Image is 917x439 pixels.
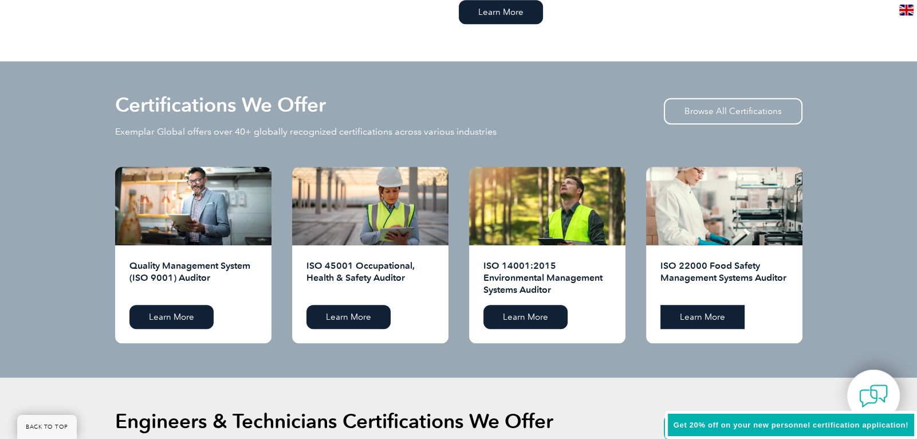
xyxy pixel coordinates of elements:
img: en [899,5,914,15]
a: Learn More [129,305,214,329]
a: Learn More [483,305,568,329]
a: Learn More [660,305,745,329]
h2: Engineers & Technicians Certifications We Offer [115,412,553,430]
h2: Quality Management System (ISO 9001) Auditor [129,260,257,296]
p: Exemplar Global offers over 40+ globally recognized certifications across various industries [115,126,497,138]
img: contact-chat.png [859,382,888,410]
a: Browse All Certifications [664,98,802,124]
h2: ISO 45001 Occupational, Health & Safety Auditor [306,260,434,296]
span: Get 20% off on your new personnel certification application! [674,421,908,429]
h2: Certifications We Offer [115,96,326,114]
a: Learn More [306,305,391,329]
h2: ISO 14001:2015 Environmental Management Systems Auditor [483,260,611,296]
h2: ISO 22000 Food Safety Management Systems Auditor [660,260,788,296]
a: BACK TO TOP [17,415,77,439]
